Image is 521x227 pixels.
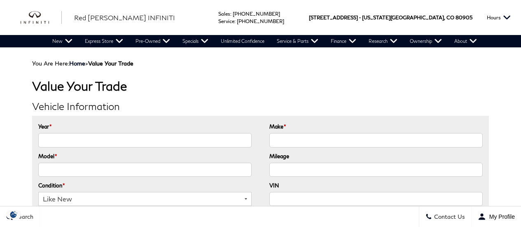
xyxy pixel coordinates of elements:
img: Opt-Out Icon [4,210,23,219]
div: Breadcrumbs [32,60,489,67]
label: Year [38,122,51,131]
label: Condition [38,181,65,190]
img: INFINITI [21,11,62,24]
strong: Value Your Trade [88,60,133,67]
a: Unlimited Confidence [215,35,271,47]
a: Research [362,35,404,47]
nav: Main Navigation [46,35,483,47]
a: [PHONE_NUMBER] [237,18,284,24]
a: infiniti [21,11,62,24]
a: Service & Parts [271,35,325,47]
a: About [448,35,483,47]
a: [STREET_ADDRESS] • [US_STATE][GEOGRAPHIC_DATA], CO 80905 [309,14,472,21]
label: Mileage [269,152,289,161]
label: VIN [269,181,279,190]
a: Finance [325,35,362,47]
a: Express Store [79,35,129,47]
h2: Vehicle Information [32,101,489,112]
span: Sales [218,11,230,17]
span: Service [218,18,234,24]
a: New [46,35,79,47]
span: > [69,60,133,67]
a: Pre-Owned [129,35,176,47]
span: You Are Here: [32,60,133,67]
span: : [230,11,231,17]
span: Search [13,213,33,220]
a: Home [69,60,85,67]
span: Red [PERSON_NAME] INFINITI [74,14,175,21]
span: Contact Us [432,213,465,220]
label: Make [269,122,286,131]
span: : [234,18,236,24]
a: Red [PERSON_NAME] INFINITI [74,13,175,23]
h1: Value Your Trade [32,79,489,93]
a: [PHONE_NUMBER] [233,11,280,17]
span: My Profile [486,213,515,220]
section: Click to Open Cookie Consent Modal [4,210,23,219]
button: Open user profile menu [472,206,521,227]
label: Model [38,152,57,161]
a: Specials [176,35,215,47]
a: Ownership [404,35,448,47]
